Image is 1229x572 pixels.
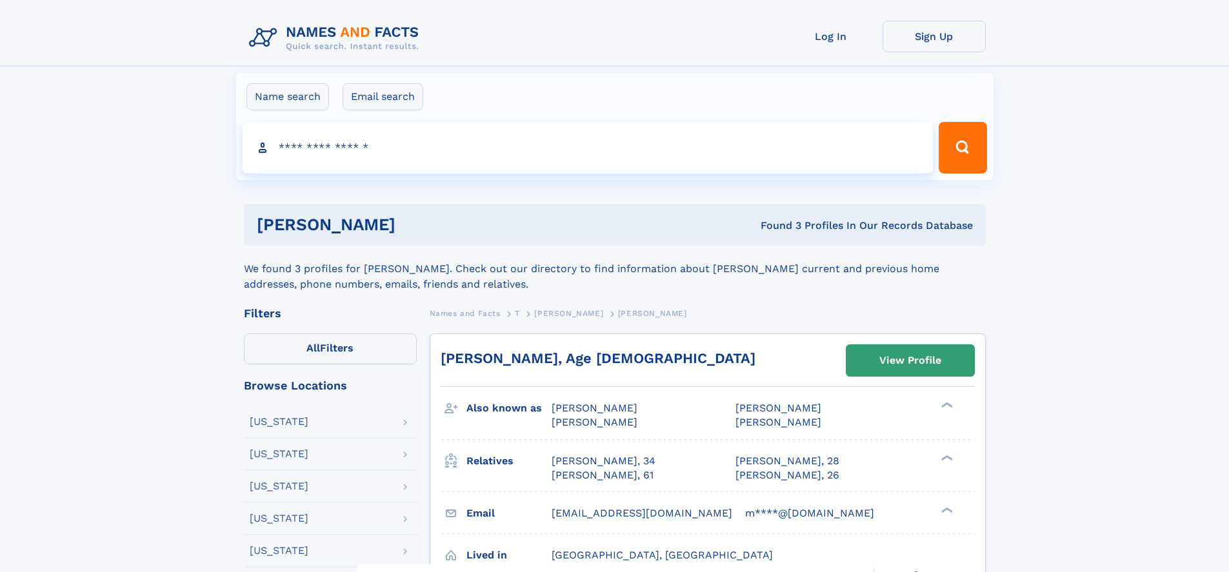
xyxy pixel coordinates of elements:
[246,83,329,110] label: Name search
[735,416,821,428] span: [PERSON_NAME]
[735,402,821,414] span: [PERSON_NAME]
[938,401,954,409] div: ❯
[938,506,954,514] div: ❯
[250,546,308,556] div: [US_STATE]
[846,345,974,376] a: View Profile
[466,397,552,419] h3: Also known as
[343,83,423,110] label: Email search
[534,309,603,318] span: [PERSON_NAME]
[735,468,839,482] a: [PERSON_NAME], 26
[552,402,637,414] span: [PERSON_NAME]
[552,507,732,519] span: [EMAIL_ADDRESS][DOMAIN_NAME]
[552,468,654,482] a: [PERSON_NAME], 61
[578,219,973,233] div: Found 3 Profiles In Our Records Database
[534,305,603,321] a: [PERSON_NAME]
[779,21,883,52] a: Log In
[244,333,417,364] label: Filters
[515,309,520,318] span: T
[938,453,954,462] div: ❯
[879,346,941,375] div: View Profile
[441,350,755,366] a: [PERSON_NAME], Age [DEMOGRAPHIC_DATA]
[244,380,417,391] div: Browse Locations
[243,122,934,173] input: search input
[244,308,417,319] div: Filters
[250,513,308,524] div: [US_STATE]
[515,305,520,321] a: T
[883,21,986,52] a: Sign Up
[250,417,308,427] div: [US_STATE]
[430,305,501,321] a: Names and Facts
[250,449,308,459] div: [US_STATE]
[552,416,637,428] span: [PERSON_NAME]
[552,549,773,561] span: [GEOGRAPHIC_DATA], [GEOGRAPHIC_DATA]
[244,246,986,292] div: We found 3 profiles for [PERSON_NAME]. Check out our directory to find information about [PERSON_...
[244,21,430,55] img: Logo Names and Facts
[466,502,552,524] h3: Email
[466,450,552,472] h3: Relatives
[466,544,552,566] h3: Lived in
[735,454,839,468] a: [PERSON_NAME], 28
[552,454,655,468] a: [PERSON_NAME], 34
[306,342,320,354] span: All
[250,481,308,491] div: [US_STATE]
[939,122,986,173] button: Search Button
[618,309,687,318] span: [PERSON_NAME]
[257,217,578,233] h1: [PERSON_NAME]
